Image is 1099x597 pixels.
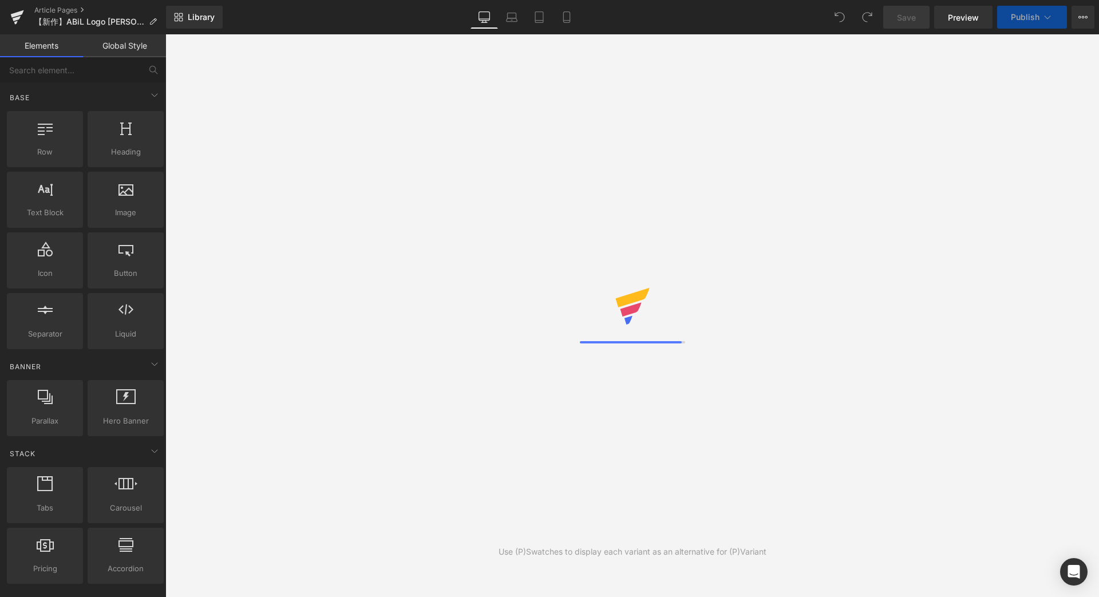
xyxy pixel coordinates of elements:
span: Base [9,92,31,103]
a: Laptop [498,6,525,29]
span: Heading [91,146,160,158]
a: Article Pages [34,6,166,15]
span: Icon [10,267,80,279]
span: Preview [948,11,979,23]
button: Undo [828,6,851,29]
span: Tabs [10,502,80,514]
span: Stack [9,448,37,459]
a: Mobile [553,6,580,29]
span: Text Block [10,207,80,219]
a: Desktop [471,6,498,29]
span: Library [188,12,215,22]
span: Button [91,267,160,279]
a: Preview [934,6,993,29]
button: Publish [997,6,1067,29]
button: More [1072,6,1094,29]
span: Carousel [91,502,160,514]
span: Liquid [91,328,160,340]
span: Pricing [10,563,80,575]
span: Row [10,146,80,158]
span: 【新作】ABiL Logo [PERSON_NAME]｜秋冬の定番にしたい裏パイルパーカー登場 [34,17,144,26]
a: New Library [166,6,223,29]
span: Banner [9,361,42,372]
button: Redo [856,6,879,29]
span: Parallax [10,415,80,427]
span: Publish [1011,13,1039,22]
a: Tablet [525,6,553,29]
span: Save [897,11,916,23]
div: Use (P)Swatches to display each variant as an alternative for (P)Variant [499,545,766,558]
span: Accordion [91,563,160,575]
span: Hero Banner [91,415,160,427]
div: Open Intercom Messenger [1060,558,1088,586]
span: Image [91,207,160,219]
span: Separator [10,328,80,340]
a: Global Style [83,34,166,57]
